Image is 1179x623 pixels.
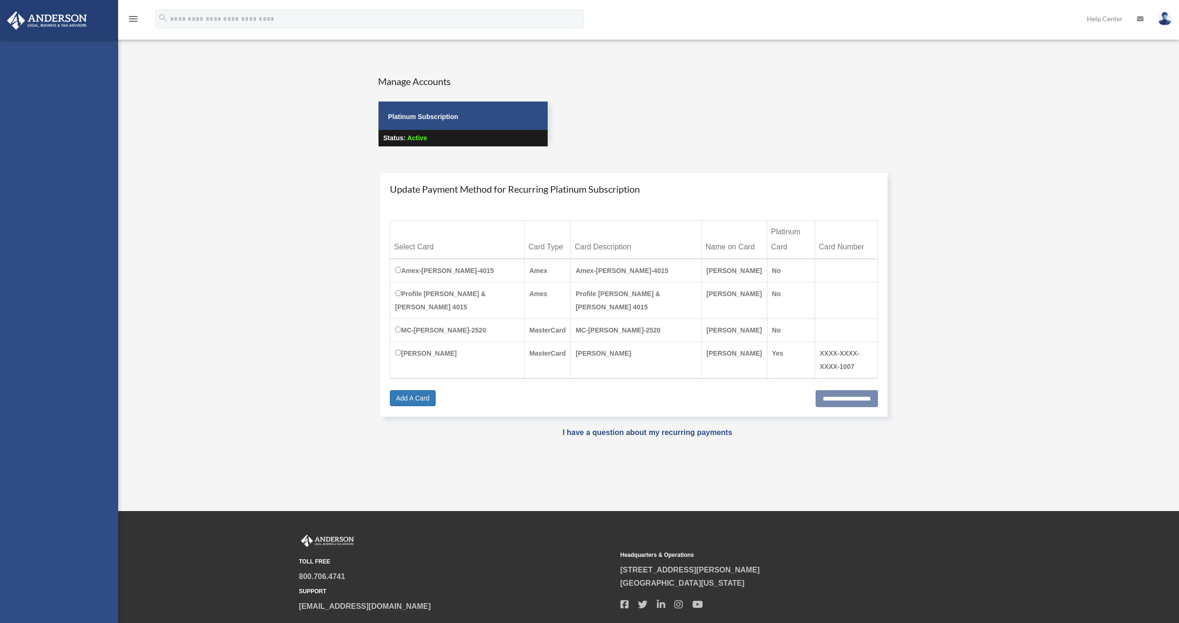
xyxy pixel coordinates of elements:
[378,75,548,88] h4: Manage Accounts
[407,134,427,142] span: Active
[388,113,458,120] strong: Platinum Subscription
[525,342,571,379] td: MasterCard
[767,259,815,282] td: No
[299,557,614,567] small: TOLL FREE
[525,259,571,282] td: Amex
[299,587,614,597] small: SUPPORT
[158,13,168,23] i: search
[620,579,745,587] a: [GEOGRAPHIC_DATA][US_STATE]
[815,342,878,379] td: XXXX-XXXX-XXXX-1007
[562,428,732,436] a: I have a question about my recurring payments
[299,602,431,610] a: [EMAIL_ADDRESS][DOMAIN_NAME]
[390,182,878,196] h4: Update Payment Method for Recurring Platinum Subscription
[571,259,702,282] td: Amex-[PERSON_NAME]-4015
[702,319,767,342] td: [PERSON_NAME]
[767,342,815,379] td: Yes
[390,390,436,406] a: Add A Card
[390,221,525,259] th: Select Card
[299,572,345,580] a: 800.706.4741
[4,11,90,30] img: Anderson Advisors Platinum Portal
[390,342,525,379] td: [PERSON_NAME]
[702,342,767,379] td: [PERSON_NAME]
[525,282,571,319] td: Amex
[383,134,405,142] strong: Status:
[702,282,767,319] td: [PERSON_NAME]
[390,319,525,342] td: MC-[PERSON_NAME]-2520
[620,550,935,560] small: Headquarters & Operations
[815,221,878,259] th: Card Number
[571,342,702,379] td: [PERSON_NAME]
[128,13,139,25] i: menu
[767,221,815,259] th: Platinum Card
[299,535,356,547] img: Anderson Advisors Platinum Portal
[571,221,702,259] th: Card Description
[525,319,571,342] td: MasterCard
[571,282,702,319] td: Profile [PERSON_NAME] & [PERSON_NAME] 4015
[525,221,571,259] th: Card Type
[390,282,525,319] td: Profile [PERSON_NAME] & [PERSON_NAME] 4015
[1158,12,1172,26] img: User Pic
[767,319,815,342] td: No
[702,221,767,259] th: Name on Card
[128,17,139,25] a: menu
[390,259,525,282] td: Amex-[PERSON_NAME]-4015
[620,566,760,574] a: [STREET_ADDRESS][PERSON_NAME]
[767,282,815,319] td: No
[571,319,702,342] td: MC-[PERSON_NAME]-2520
[702,259,767,282] td: [PERSON_NAME]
